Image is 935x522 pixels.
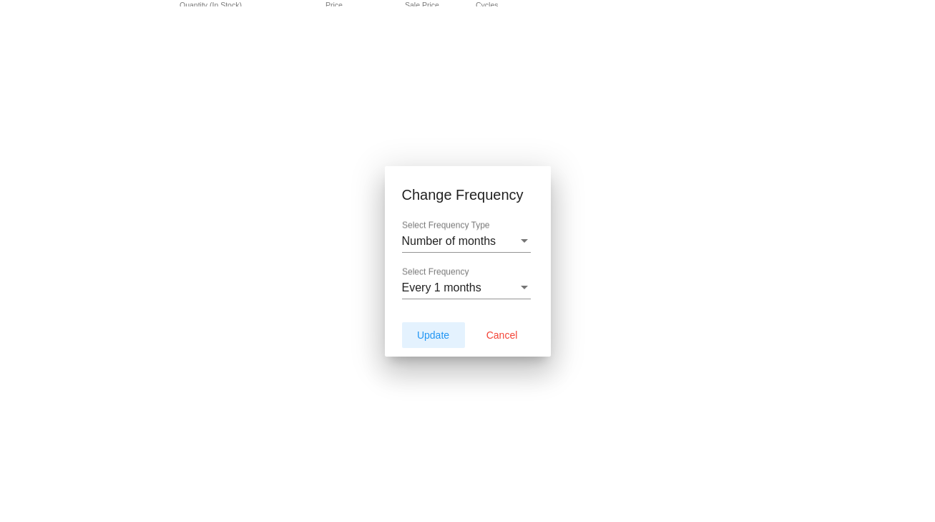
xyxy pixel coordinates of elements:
span: Cancel [486,329,518,341]
button: Update [402,322,465,348]
span: Number of months [402,235,496,247]
mat-select: Select Frequency Type [402,235,531,248]
button: Cancel [471,322,534,348]
mat-select: Select Frequency [402,281,531,294]
h1: Change Frequency [402,183,534,206]
span: Update [417,329,449,341]
span: Every 1 months [402,281,481,294]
